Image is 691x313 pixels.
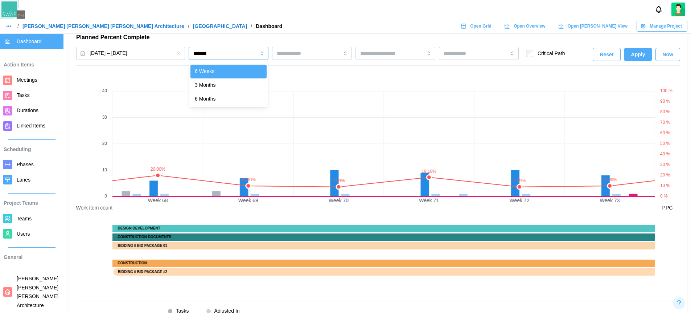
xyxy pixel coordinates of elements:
div: 6 Weeks [190,65,267,78]
a: [PERSON_NAME] [PERSON_NAME] [PERSON_NAME] Architecture [22,24,184,29]
img: 2Q== [671,3,685,16]
span: Phases [17,162,34,167]
div: / [188,24,189,29]
div: Dashboard [256,24,282,29]
span: Tasks [17,92,30,98]
span: Manage Project [650,21,682,31]
span: Users [17,231,30,237]
span: Meetings [17,77,37,83]
button: Manage Project [637,21,687,32]
span: Lanes [17,177,30,183]
div: 6 Months [190,92,267,106]
span: Reset [600,48,613,61]
label: Critical Path [533,50,565,57]
a: Open [PERSON_NAME] View [555,21,633,32]
span: [PERSON_NAME] [PERSON_NAME] [PERSON_NAME] Architecture [17,276,58,308]
span: Open Overview [514,21,545,31]
button: Reset [593,48,620,61]
div: / [17,24,19,29]
span: Teams [17,216,32,221]
a: [GEOGRAPHIC_DATA] [193,24,247,29]
a: Open Overview [501,21,551,32]
h2: Planned Percent Complete [76,33,680,41]
span: Open Grid [470,21,491,31]
span: Dashboard [17,38,42,44]
button: Now [655,48,680,61]
span: Linked Items [17,123,45,129]
span: Apply [631,48,645,61]
button: Mar 01, 2024 – Nov 10, 2026 [76,47,185,60]
span: Durations [17,107,38,113]
button: Notifications [653,3,665,16]
div: / [251,24,252,29]
a: Zulqarnain Khalil [671,3,685,16]
div: 3 Months [190,78,267,92]
button: Apply [624,48,652,61]
span: Now [662,48,673,61]
a: Open Grid [457,21,497,32]
span: Open [PERSON_NAME] View [568,21,628,31]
